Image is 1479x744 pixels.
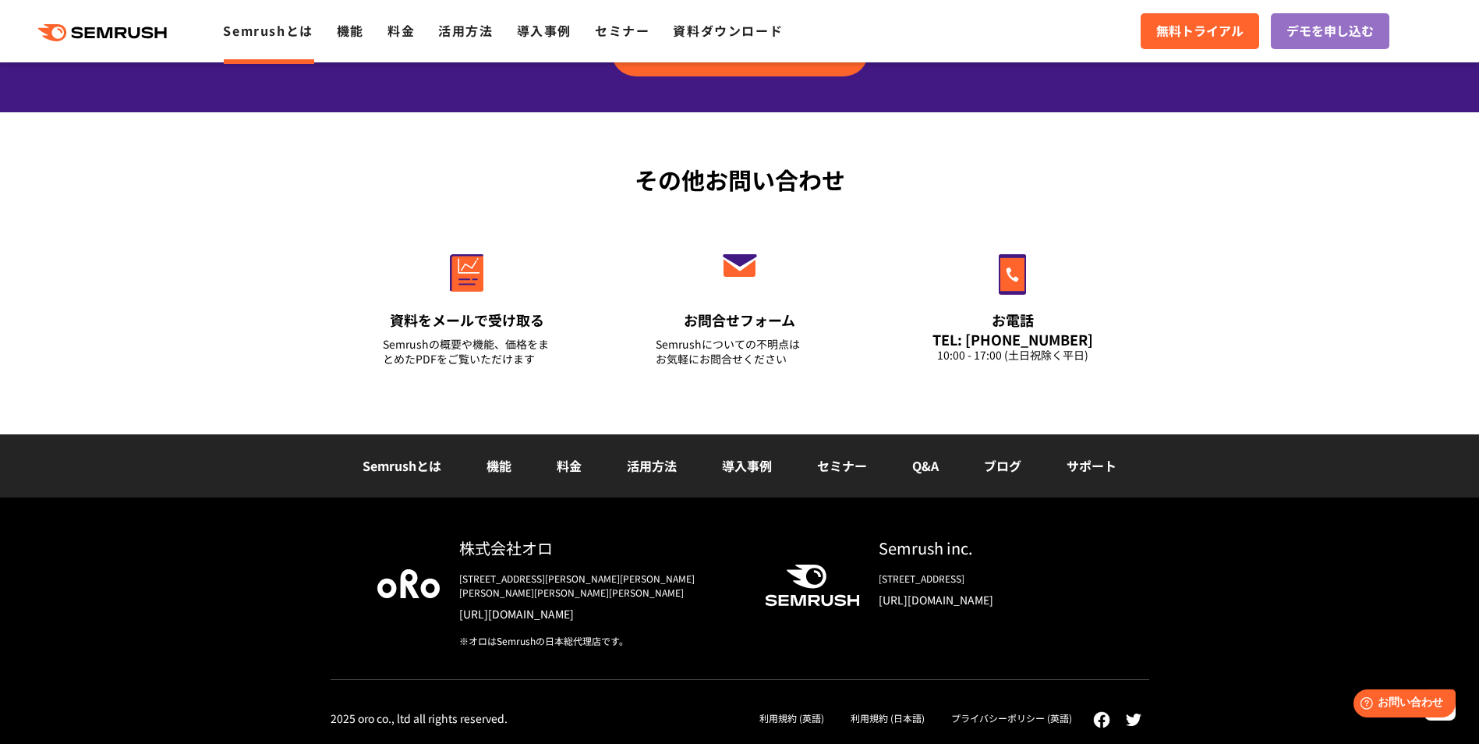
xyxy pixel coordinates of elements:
a: サポート [1067,456,1116,475]
a: 無料トライアル [1141,13,1259,49]
a: 利用規約 (日本語) [851,711,925,725]
img: oro company [377,569,440,597]
a: 機能 [337,21,364,40]
a: 料金 [557,456,582,475]
a: 機能 [487,456,511,475]
img: facebook [1093,711,1110,728]
div: Semrushについての不明点は お気軽にお問合せください [656,337,824,367]
iframe: Help widget launcher [1340,683,1462,727]
a: 活用方法 [627,456,677,475]
span: デモを申し込む [1286,21,1374,41]
a: Semrushとは [363,456,441,475]
a: プライバシーポリシー (英語) [951,711,1072,725]
a: セミナー [817,456,867,475]
div: その他お問い合わせ [331,162,1149,197]
div: 2025 oro co., ltd all rights reserved. [331,711,508,725]
a: デモを申し込む [1271,13,1389,49]
a: Semrushとは [223,21,313,40]
a: お問合せフォーム Semrushについての不明点はお気軽にお問合せください [623,221,857,386]
div: [STREET_ADDRESS] [879,572,1102,586]
span: 無料で試してみる [671,40,808,63]
div: [STREET_ADDRESS][PERSON_NAME][PERSON_NAME][PERSON_NAME][PERSON_NAME][PERSON_NAME] [459,572,740,600]
a: Q&A [912,456,939,475]
a: 利用規約 (英語) [759,711,824,725]
div: お電話 [929,310,1097,330]
a: 資料をメールで受け取る Semrushの概要や機能、価格をまとめたPDFをご覧いただけます [350,221,584,386]
a: 資料ダウンロード [673,21,783,40]
a: 導入事例 [722,456,772,475]
a: [URL][DOMAIN_NAME] [879,592,1102,608]
a: 活用方法 [438,21,493,40]
a: セミナー [595,21,649,40]
div: Semrushの概要や機能、価格をまとめたPDFをご覧いただけます [383,337,551,367]
a: 料金 [387,21,415,40]
div: 10:00 - 17:00 (土日祝除く平日) [929,348,1097,363]
div: 株式会社オロ [459,537,740,559]
span: 無料トライアル [1156,21,1244,41]
img: twitter [1126,714,1141,726]
div: Semrush inc. [879,537,1102,559]
div: TEL: [PHONE_NUMBER] [929,331,1097,348]
a: 導入事例 [517,21,571,40]
a: ブログ [984,456,1021,475]
a: [URL][DOMAIN_NAME] [459,606,740,622]
div: 資料をメールで受け取る [383,310,551,330]
div: ※オロはSemrushの日本総代理店です。 [459,634,740,648]
div: お問合せフォーム [656,310,824,330]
